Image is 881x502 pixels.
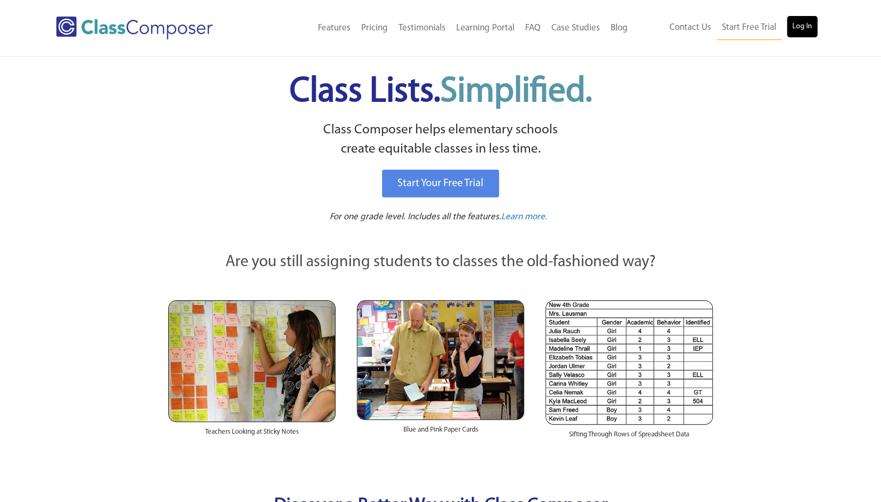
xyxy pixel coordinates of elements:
[787,16,817,37] a: Log In
[330,212,501,221] span: For one grade level. Includes all the features.
[633,16,817,40] nav: Header Menu
[397,178,484,189] span: Start Your Free Trial
[357,300,524,419] img: Blue and Pink Paper Cards
[56,17,213,39] img: Class Composer
[716,16,782,40] a: Start Free Trial
[168,300,336,422] img: Teachers Looking at Sticky Notes
[168,422,336,448] div: Teachers Looking at Sticky Notes
[393,17,451,40] a: Testimonials
[357,420,524,445] div: Blue and Pink Paper Cards
[605,17,633,40] a: Blog
[501,211,547,224] a: Learn more.
[313,17,356,40] a: Features
[545,425,713,450] div: Sifting Through Rows of Spreadsheet Data
[451,17,520,40] a: Learning Portal
[440,75,592,109] span: Simplified.
[664,16,716,39] a: Contact Us
[546,17,605,40] a: Case Studies
[168,251,713,274] p: Are you still assigning students to classes the old-fashioned way?
[501,212,547,221] span: Learn more.
[520,17,546,40] a: FAQ
[256,17,633,40] nav: Header Menu
[167,121,715,160] p: Class Composer helps elementary schools create equitable classes in less time.
[382,170,499,197] a: Start Your Free Trial
[290,75,592,109] span: Class Lists.
[356,17,393,40] a: Pricing
[545,300,713,425] img: Spreadsheets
